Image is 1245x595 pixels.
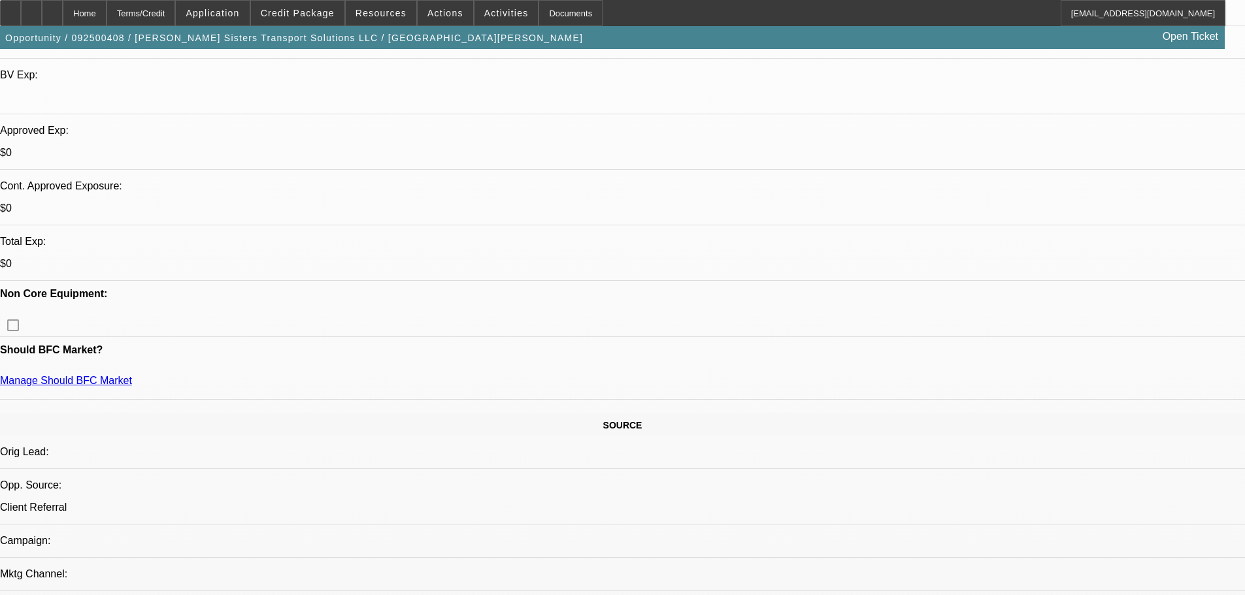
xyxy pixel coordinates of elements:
[176,1,249,25] button: Application
[261,8,335,18] span: Credit Package
[427,8,463,18] span: Actions
[251,1,344,25] button: Credit Package
[346,1,416,25] button: Resources
[418,1,473,25] button: Actions
[356,8,407,18] span: Resources
[474,1,539,25] button: Activities
[603,420,642,430] span: SOURCE
[186,8,239,18] span: Application
[1157,25,1223,48] a: Open Ticket
[484,8,529,18] span: Activities
[5,33,583,43] span: Opportunity / 092500408 / [PERSON_NAME] Sisters Transport Solutions LLC / [GEOGRAPHIC_DATA][PERSO...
